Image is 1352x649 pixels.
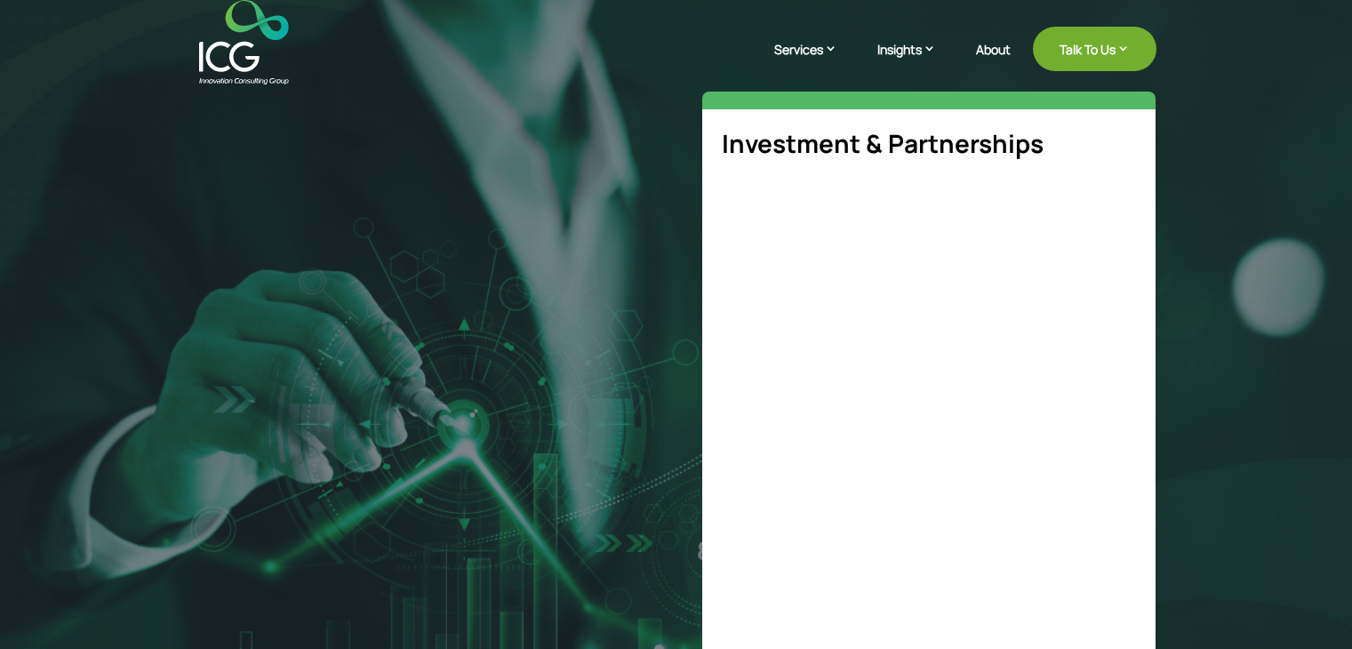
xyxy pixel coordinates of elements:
[1033,27,1156,71] a: Talk To Us
[774,40,855,84] a: Services
[976,43,1011,84] a: About
[722,129,1136,168] h5: Investment & Partnerships
[877,40,954,84] a: Insights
